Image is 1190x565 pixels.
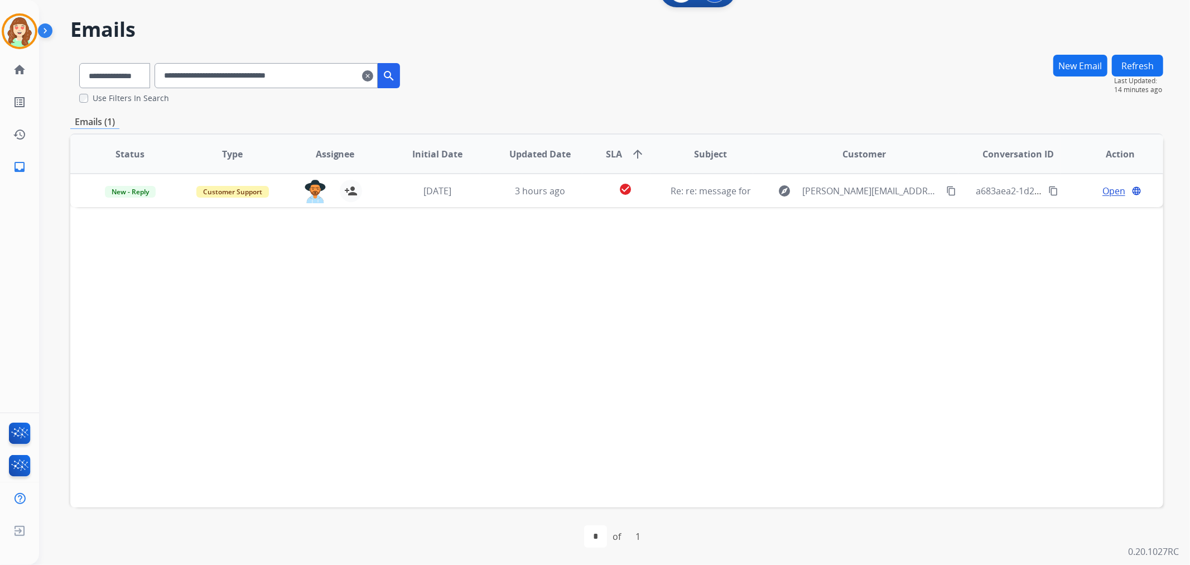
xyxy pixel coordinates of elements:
[631,147,644,161] mat-icon: arrow_upward
[13,128,26,141] mat-icon: history
[619,183,632,196] mat-icon: check_circle
[13,160,26,174] mat-icon: inbox
[344,184,358,198] mat-icon: person_add
[976,185,1149,197] span: a683aea2-1d22-4157-83dc-6a3009d55abc
[1053,55,1107,76] button: New Email
[671,185,751,197] span: Re: re: message for
[13,63,26,76] mat-icon: home
[4,16,35,47] img: avatar
[105,186,156,198] span: New - Reply
[509,147,571,161] span: Updated Date
[362,69,373,83] mat-icon: clear
[946,186,956,196] mat-icon: content_copy
[316,147,355,161] span: Assignee
[1102,184,1125,198] span: Open
[70,18,1163,41] h2: Emails
[1114,76,1163,85] span: Last Updated:
[13,95,26,109] mat-icon: list_alt
[382,69,396,83] mat-icon: search
[982,147,1054,161] span: Conversation ID
[93,93,169,104] label: Use Filters In Search
[1128,545,1179,558] p: 0.20.1027RC
[1131,186,1141,196] mat-icon: language
[423,185,451,197] span: [DATE]
[304,180,326,203] img: agent-avatar
[1112,55,1163,76] button: Refresh
[842,147,886,161] span: Customer
[606,147,622,161] span: SLA
[613,530,621,543] div: of
[196,186,269,198] span: Customer Support
[222,147,243,161] span: Type
[1114,85,1163,94] span: 14 minutes ago
[1061,135,1163,174] th: Action
[778,184,791,198] mat-icon: explore
[70,115,119,129] p: Emails (1)
[694,147,727,161] span: Subject
[115,147,144,161] span: Status
[515,185,565,197] span: 3 hours ago
[1048,186,1058,196] mat-icon: content_copy
[412,147,462,161] span: Initial Date
[802,184,940,198] span: [PERSON_NAME][EMAIL_ADDRESS][DOMAIN_NAME]
[627,525,649,548] div: 1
